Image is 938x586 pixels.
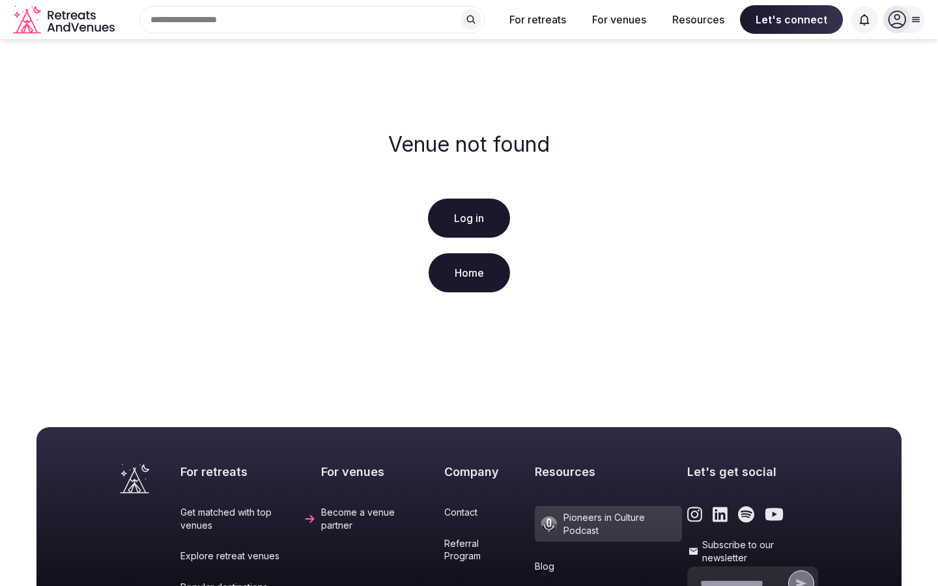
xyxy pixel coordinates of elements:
h2: Company [444,464,530,480]
a: Link to the retreats and venues Youtube page [765,506,784,523]
label: Subscribe to our newsletter [687,538,818,564]
h2: Let's get social [687,464,818,480]
a: Become a venue partner [321,506,439,531]
a: Log in [428,199,510,238]
a: Home [429,253,510,292]
h2: Venue not found [388,132,550,157]
a: Contact [444,506,530,519]
a: Link to the retreats and venues Spotify page [738,506,754,523]
a: Get matched with top venues [180,506,316,531]
button: For retreats [499,5,576,34]
a: Visit the homepage [120,464,149,494]
a: Referral Program [444,537,530,563]
h2: Resources [535,464,682,480]
h2: For retreats [180,464,316,480]
a: Explore retreat venues [180,550,316,563]
button: For venues [582,5,657,34]
svg: Retreats and Venues company logo [13,5,117,35]
a: Blog [535,560,682,573]
a: Visit the homepage [13,5,117,35]
a: Link to the retreats and venues Instagram page [687,506,702,523]
a: Link to the retreats and venues LinkedIn page [713,506,728,523]
button: Resources [662,5,735,34]
a: Pioneers in Culture Podcast [535,506,682,542]
span: Let's connect [740,5,843,34]
h2: For venues [321,464,439,480]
